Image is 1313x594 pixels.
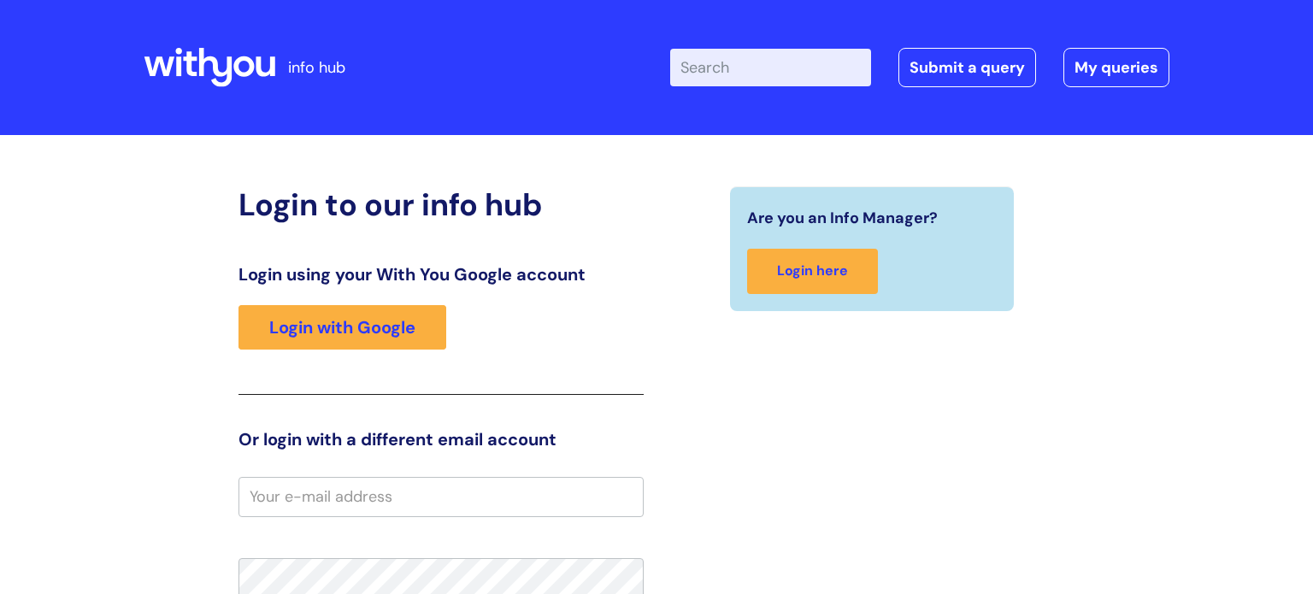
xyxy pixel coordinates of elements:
span: Are you an Info Manager? [747,204,938,232]
h3: Or login with a different email account [238,429,644,450]
input: Your e-mail address [238,477,644,516]
h3: Login using your With You Google account [238,264,644,285]
a: Submit a query [898,48,1036,87]
a: Login here [747,249,878,294]
a: My queries [1063,48,1169,87]
h2: Login to our info hub [238,186,644,223]
p: info hub [288,54,345,81]
a: Login with Google [238,305,446,350]
input: Search [670,49,871,86]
